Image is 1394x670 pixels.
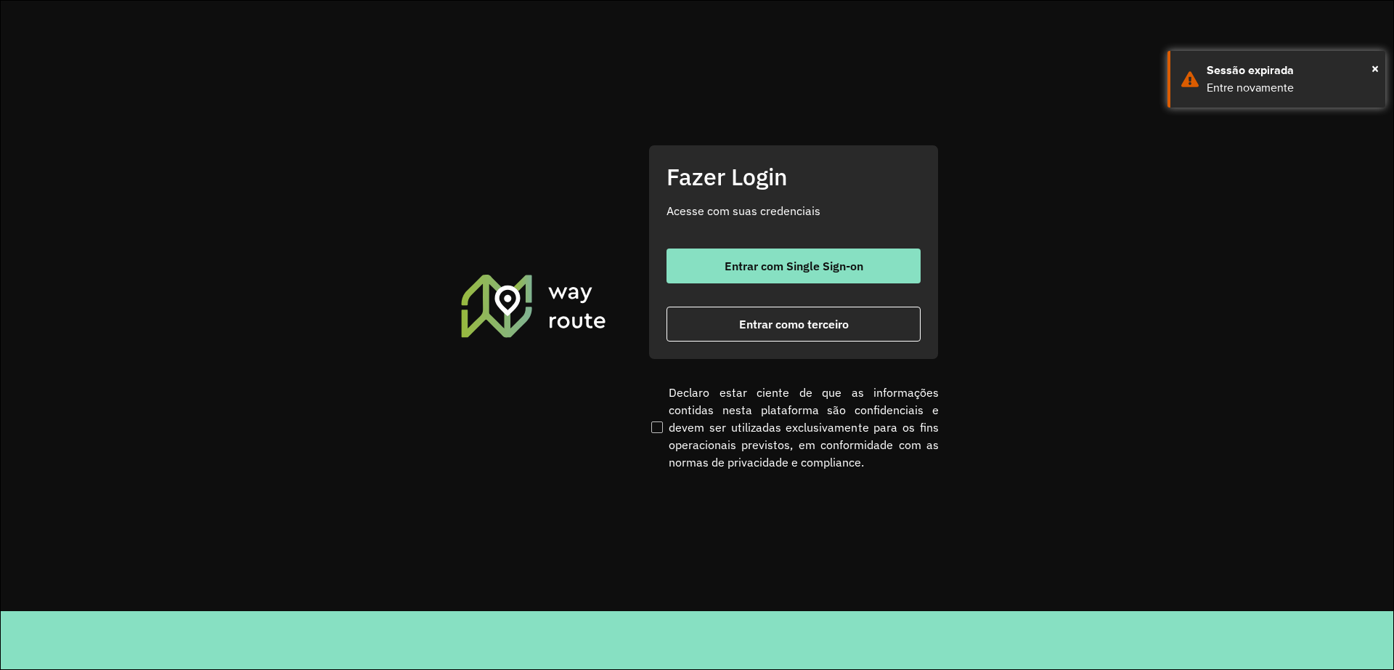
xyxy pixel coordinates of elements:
img: Roteirizador AmbevTech [459,273,608,339]
span: × [1371,57,1379,79]
button: button [667,307,921,342]
span: Entrar como terceiro [739,318,849,330]
h2: Fazer Login [667,163,921,190]
div: Sessão expirada [1207,62,1374,79]
p: Acesse com suas credenciais [667,202,921,219]
button: button [667,249,921,283]
label: Declaro estar ciente de que as informações contidas nesta plataforma são confidenciais e devem se... [648,384,939,471]
div: Entre novamente [1207,79,1374,97]
button: Close [1371,57,1379,79]
span: Entrar com Single Sign-on [725,260,863,272]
